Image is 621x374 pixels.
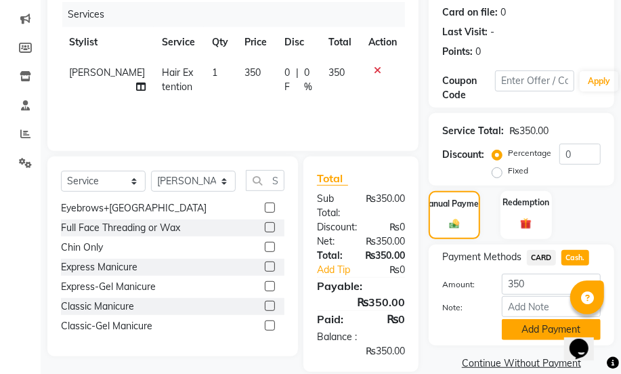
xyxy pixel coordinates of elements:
div: ₨350.00 [355,249,415,263]
span: Total [317,171,348,186]
div: Coupon Code [442,74,495,102]
img: _cash.svg [446,218,463,230]
div: Paid: [307,311,361,327]
th: Stylist [61,27,154,58]
span: [PERSON_NAME] [69,66,145,79]
div: Sub Total: [307,192,356,220]
div: Balance : [307,330,415,344]
th: Price [236,27,276,58]
div: Service Total: [442,124,504,138]
div: Discount: [442,148,484,162]
div: Card on file: [442,5,498,20]
img: _gift.svg [517,217,535,231]
span: Hair Extention [162,66,193,93]
label: Fixed [508,165,528,177]
div: 0 [475,45,481,59]
div: 0 [500,5,506,20]
div: Net: [307,234,356,249]
span: 0 F [284,66,291,94]
div: Total: [307,249,355,263]
th: Qty [204,27,237,58]
span: 350 [328,66,345,79]
div: Last Visit: [442,25,488,39]
input: Enter Offer / Coupon Code [495,70,574,91]
div: ₨350.00 [356,234,415,249]
div: Express Manicure [61,260,137,274]
th: Total [320,27,360,58]
input: Amount [502,274,601,295]
span: CARD [527,250,556,266]
button: Add Payment [502,319,601,340]
div: Classic Manicure [61,299,134,314]
span: 350 [244,66,261,79]
div: Discount: [307,220,367,234]
label: Redemption [502,196,549,209]
div: Eyebrows+[GEOGRAPHIC_DATA] [61,201,207,215]
div: ₨0 [361,311,415,327]
iframe: chat widget [564,320,607,360]
div: Classic-Gel Manicure [61,319,152,333]
div: Full Face Threading or Wax [61,221,180,235]
div: Payable: [307,278,415,294]
label: Amount: [432,278,492,291]
a: Add Tip [307,263,370,277]
th: Action [360,27,405,58]
span: 1 [212,66,217,79]
label: Percentage [508,147,551,159]
span: Cash. [561,250,589,266]
div: - [490,25,494,39]
div: ₨0 [370,263,415,277]
span: | [296,66,299,94]
div: Services [62,2,415,27]
label: Manual Payment [422,198,487,210]
input: Add Note [502,296,601,317]
button: Apply [580,71,618,91]
div: ₨350.00 [307,294,415,310]
div: Chin Only [61,241,103,255]
span: 0 % [304,66,312,94]
th: Service [154,27,204,58]
div: ₨350.00 [509,124,549,138]
th: Disc [276,27,320,58]
input: Search or Scan [246,170,284,191]
div: ₨0 [367,220,415,234]
div: ₨350.00 [356,192,415,220]
div: ₨350.00 [307,344,415,358]
div: Express-Gel Manicure [61,280,156,294]
a: Continue Without Payment [431,356,612,371]
span: Payment Methods [442,250,521,264]
div: Points: [442,45,473,59]
label: Note: [432,302,492,314]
